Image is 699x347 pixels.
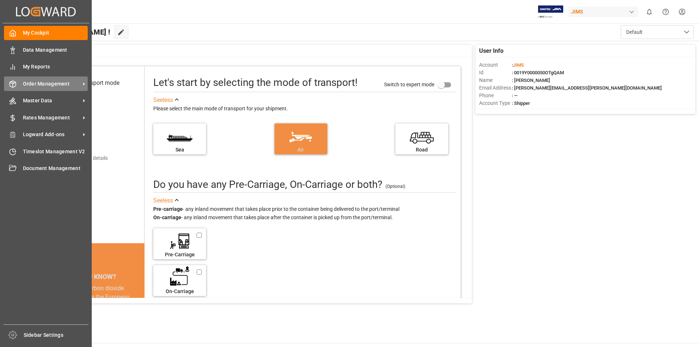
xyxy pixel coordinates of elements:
[157,146,202,154] div: Sea
[384,81,434,87] span: Switch to expert mode
[39,269,145,284] div: DID YOU KNOW?
[399,146,445,154] div: Road
[512,93,518,98] span: : —
[23,29,88,37] span: My Cockpit
[30,25,110,39] span: Hello [PERSON_NAME] !
[153,214,181,220] strong: On-carriage
[23,97,80,105] span: Master Data
[197,232,202,238] input: Pre-Carriage
[23,165,88,172] span: Document Management
[4,43,88,57] a: Data Management
[479,76,512,84] span: Name
[23,114,80,122] span: Rates Management
[479,84,512,92] span: Email Address
[621,25,694,39] button: open menu
[23,46,88,54] span: Data Management
[479,92,512,99] span: Phone
[512,100,530,106] span: : Shipper
[153,177,382,192] div: Do you have any Pre-Carriage, On-Carriage or both? (optional)
[568,5,641,19] button: JIMS
[512,78,550,83] span: : [PERSON_NAME]
[568,7,638,17] div: JIMS
[641,4,657,20] button: show 0 new notifications
[157,288,202,295] div: On-Carriage
[153,206,183,212] strong: Pre-carriage
[153,105,455,113] div: Please select the main mode of transport for your shipment.
[512,85,662,91] span: : [PERSON_NAME][EMAIL_ADDRESS][PERSON_NAME][DOMAIN_NAME]
[657,4,674,20] button: Help Center
[134,284,145,328] button: next slide / item
[153,205,455,222] div: - any inland movement that takes place prior to the container being delivered to the port/termina...
[48,284,136,319] div: In [DATE], carbon dioxide emissions from the European Union's transport sector reached 982 millio...
[4,144,88,158] a: Timeslot Management V2
[24,331,89,339] span: Sidebar Settings
[23,63,88,71] span: My Reports
[4,60,88,74] a: My Reports
[479,99,512,107] span: Account Type
[197,269,202,275] input: On-Carriage
[538,5,563,18] img: Exertis%20JAM%20-%20Email%20Logo.jpg_1722504956.jpg
[23,131,80,138] span: Logward Add-ons
[23,80,80,88] span: Order Management
[512,62,524,68] span: :
[153,96,173,105] div: See less
[4,26,88,40] a: My Cockpit
[479,69,512,76] span: Id
[23,148,88,155] span: Timeslot Management V2
[386,183,405,190] div: (Optional)
[626,28,643,36] span: Default
[153,75,358,90] div: Let's start by selecting the mode of transport!
[479,47,503,55] span: User Info
[479,61,512,69] span: Account
[513,62,524,68] span: JIMS
[153,196,173,205] div: See less
[512,70,564,75] span: : 0019Y0000050OTgQAM
[157,251,202,259] div: Pre-Carriage
[278,146,324,154] div: Air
